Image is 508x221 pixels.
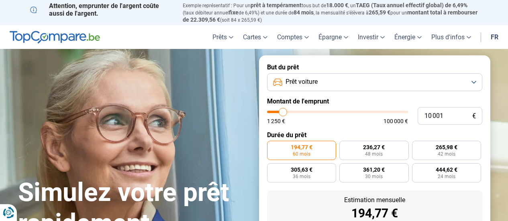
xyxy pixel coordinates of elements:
span: 194,77 € [291,144,312,150]
a: Prêts [208,25,238,49]
span: € [472,113,476,120]
span: 84 mois [294,9,314,16]
label: But du prêt [267,63,482,71]
span: 36 mois [293,174,310,179]
span: 24 mois [438,174,455,179]
button: Prêt voiture [267,73,482,91]
span: 265,98 € [436,144,457,150]
a: Comptes [272,25,314,49]
span: 42 mois [438,152,455,156]
span: 444,62 € [436,167,457,172]
p: Exemple représentatif : Pour un tous but de , un (taux débiteur annuel de 6,49%) et une durée de ... [183,2,478,23]
span: 305,63 € [291,167,312,172]
span: 1 250 € [267,118,285,124]
span: 265,59 € [369,9,390,16]
span: 18.000 € [326,2,348,8]
span: 100 000 € [384,118,408,124]
span: 30 mois [365,174,383,179]
a: Plus d'infos [426,25,476,49]
a: Énergie [390,25,426,49]
span: 236,27 € [363,144,385,150]
span: Prêt voiture [286,77,318,86]
span: prêt à tempérament [251,2,302,8]
span: fixe [229,9,239,16]
div: 194,77 € [273,207,476,219]
div: Estimation mensuelle [273,197,476,203]
label: Durée du prêt [267,131,482,139]
p: Attention, emprunter de l'argent coûte aussi de l'argent. [30,2,173,17]
a: Investir [353,25,390,49]
a: fr [486,25,503,49]
img: TopCompare [10,31,100,44]
span: 361,20 € [363,167,385,172]
span: 60 mois [293,152,310,156]
span: montant total à rembourser de 22.309,56 € [183,9,477,23]
a: Cartes [238,25,272,49]
span: 48 mois [365,152,383,156]
span: TAEG (Taux annuel effectif global) de 6,49% [356,2,467,8]
a: Épargne [314,25,353,49]
label: Montant de l'emprunt [267,97,482,105]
